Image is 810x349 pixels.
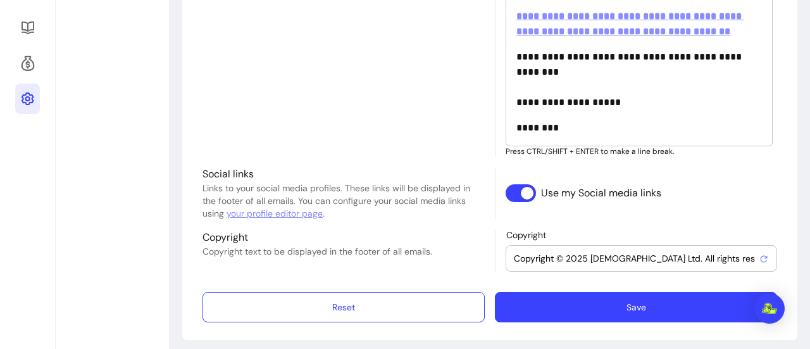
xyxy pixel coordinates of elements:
[15,48,40,79] a: Refer & Earn
[202,292,485,322] button: Reset
[15,13,40,43] a: Resources
[754,293,785,324] div: Open Intercom Messenger
[202,182,485,220] p: Links to your social media profiles. These links will be displayed in the footer of all emails. Y...
[202,230,485,245] p: Copyright
[227,207,323,220] a: your profile editor page
[15,84,40,114] a: Settings
[495,292,777,322] button: Save
[506,146,777,156] p: Press CTRL/SHIFT + ENTER to make a line break.
[514,252,759,265] input: Copyright
[506,184,661,202] input: Use my Social media links
[506,229,546,241] span: Copyright
[202,167,485,182] p: Social links
[202,245,485,258] p: Copyright text to be displayed in the footer of all emails.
